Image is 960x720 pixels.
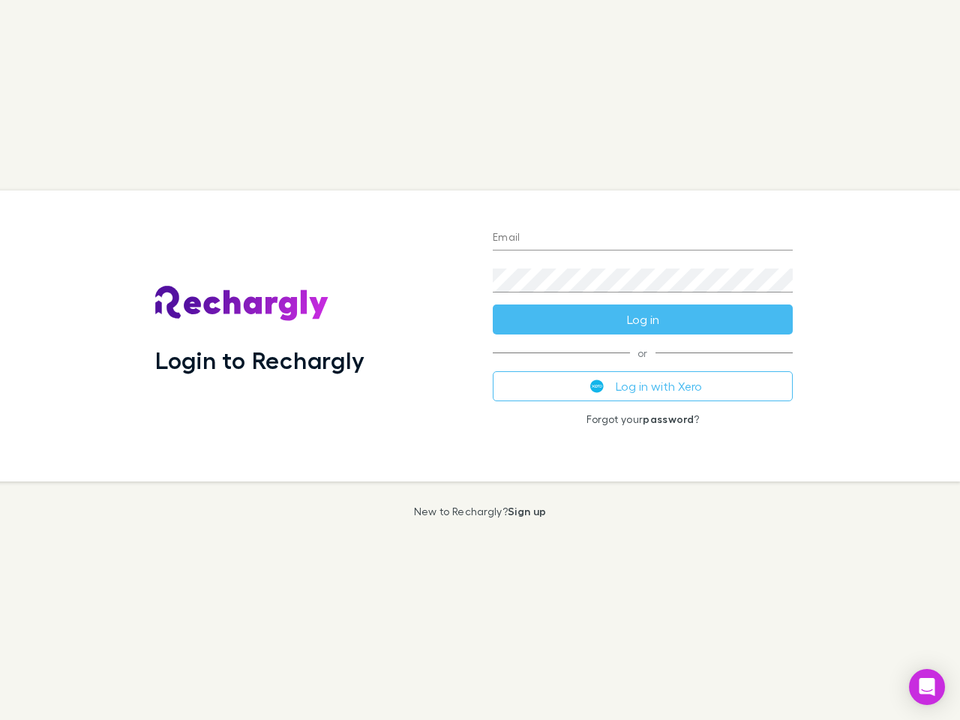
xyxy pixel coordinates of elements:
p: New to Rechargly? [414,505,547,517]
button: Log in with Xero [493,371,793,401]
img: Xero's logo [590,379,604,393]
p: Forgot your ? [493,413,793,425]
h1: Login to Rechargly [155,346,364,374]
div: Open Intercom Messenger [909,669,945,705]
span: or [493,352,793,353]
a: Sign up [508,505,546,517]
img: Rechargly's Logo [155,286,329,322]
button: Log in [493,304,793,334]
a: password [643,412,694,425]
